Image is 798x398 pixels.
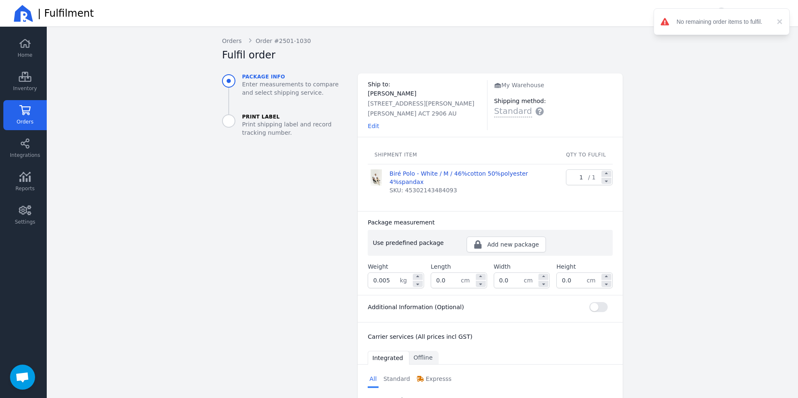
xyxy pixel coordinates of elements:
button: Add new package [467,237,546,252]
img: Biré Polo - White / M / 46%cotton 50%polyester 4%spandax [368,169,384,186]
span: My Warehouse [494,82,544,88]
span: Reports [15,185,35,192]
span: Orders [17,118,33,125]
span: Add new package [487,240,539,249]
label: Height [556,262,576,271]
h3: Ship to: [368,80,487,88]
span: Integrated [372,354,403,362]
button: Gorkha Fashion [712,4,788,23]
label: Length [431,262,451,271]
a: Helpdesk [679,8,691,19]
button: Standard [494,105,544,117]
h3: Additional Information (Optional) [368,303,464,311]
span: Integrations [10,152,40,159]
button: Integrated [368,351,409,365]
span: Settings [15,219,35,225]
span: [PERSON_NAME] ACT 2906 AU [368,110,457,117]
span: Home [18,52,32,58]
span: Edit [368,123,379,129]
span: Standard [494,105,532,117]
span: Print shipping label and record tracking number. [242,120,351,137]
button: close [773,17,783,27]
h3: Shipping method: [494,97,613,105]
span: [STREET_ADDRESS][PERSON_NAME] [368,100,474,107]
a: Expresss [415,371,453,388]
span: SKU: 45302143484093 [389,186,457,194]
label: Weight [368,262,388,271]
span: cm [461,273,475,288]
h3: Carrier services (All prices incl GST) [368,333,613,341]
div: No remaining order items to fulfil. [677,18,773,26]
span: cm [587,273,601,288]
a: All [368,371,378,388]
span: qty to fulfil [566,152,606,158]
a: Standard [382,371,412,388]
h2: Fulfil order [222,48,275,62]
span: Inventory [13,85,37,92]
span: kg [400,273,412,288]
span: Shipment item [374,152,417,158]
span: / 1 [588,170,601,185]
div: Open chat [10,365,35,390]
h3: Package measurement [368,218,434,227]
h3: Use predefined package [373,239,467,247]
button: Offline [409,351,439,365]
label: Width [494,262,511,271]
a: Orders [222,37,242,45]
span: cm [524,273,538,288]
a: Biré Polo - White / M / 46%cotton 50%polyester 4%spandax [389,169,550,186]
img: Ricemill Logo [13,3,33,23]
a: Order #2501-1030 [248,37,311,45]
span: Package info [242,73,351,80]
span: [PERSON_NAME] [368,90,416,97]
button: Edit [368,122,379,130]
span: Offline [414,353,433,362]
span: | Fulfilment [38,7,94,20]
span: Enter measurements to compare and select shipping service. [242,80,351,97]
span: Print Label [242,113,351,120]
